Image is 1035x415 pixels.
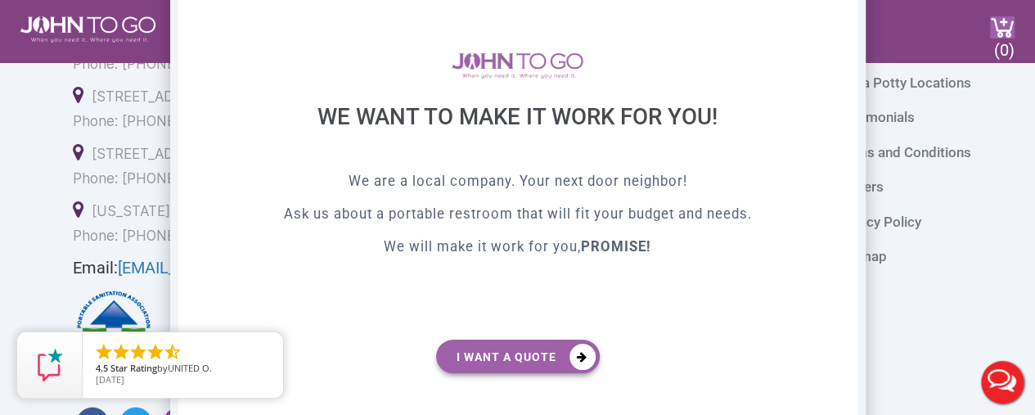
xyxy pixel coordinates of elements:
b: PROMISE! [581,238,651,255]
button: Live Chat [970,350,1035,415]
span: [DATE] [96,373,124,386]
p: We are a local company. Your next door neighbor! [219,171,817,196]
p: Ask us about a portable restroom that will fit your budget and needs. [219,204,817,228]
li:  [94,342,114,362]
li:  [111,342,131,362]
div: We want to make it work for you! [219,103,817,171]
a: I want a Quote [436,340,600,373]
span: UNITED O. [168,362,212,374]
span: by [96,363,270,375]
span: Star Rating [110,362,157,374]
li:  [163,342,182,362]
p: We will make it work for you, [219,237,817,261]
img: Review Rating [34,349,66,381]
img: logo of viptogo [452,52,583,79]
li:  [128,342,148,362]
li:  [146,342,165,362]
span: 4.5 [96,362,108,374]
